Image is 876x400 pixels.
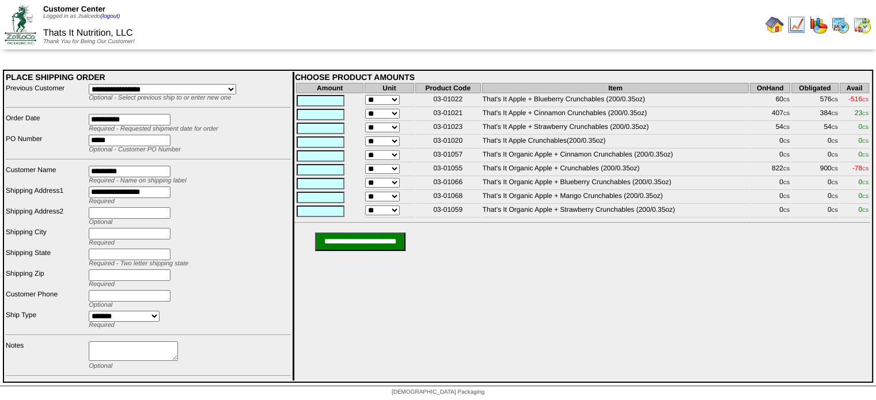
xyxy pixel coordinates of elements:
[89,281,115,288] span: Required
[89,260,188,267] span: Required - Two letter shipping state
[832,166,838,172] span: CS
[862,125,869,130] span: CS
[482,136,749,148] td: That's It Apple Crunchables(200/0.35oz)
[791,83,839,93] th: Obligated
[5,248,87,268] td: Shipping State
[5,83,87,102] td: Previous Customer
[482,108,749,121] td: That's It Apple + Cinnamon Crunchables (200/0.35oz)
[89,322,115,329] span: Required
[791,177,839,190] td: 0
[415,108,481,121] td: 03-01021
[5,165,87,185] td: Customer Name
[783,153,790,158] span: CS
[43,13,120,20] span: Logged in as Jsalcedo
[832,208,838,213] span: CS
[855,109,869,117] span: 23
[750,83,790,93] th: OnHand
[831,16,850,34] img: calendarprod.gif
[750,122,790,135] td: 54
[5,227,87,247] td: Shipping City
[750,163,790,176] td: 822
[848,95,869,103] span: -516
[809,16,828,34] img: graph.gif
[415,205,481,218] td: 03-01059
[791,108,839,121] td: 384
[365,83,414,93] th: Unit
[791,191,839,204] td: 0
[415,83,481,93] th: Product Code
[862,208,869,213] span: CS
[862,153,869,158] span: CS
[791,94,839,107] td: 576
[415,94,481,107] td: 03-01022
[783,208,790,213] span: CS
[89,219,112,226] span: Optional
[862,166,869,172] span: CS
[750,205,790,218] td: 0
[862,180,869,185] span: CS
[783,97,790,102] span: CS
[783,111,790,116] span: CS
[783,180,790,185] span: CS
[862,194,869,199] span: CS
[765,16,784,34] img: home.gif
[89,302,112,308] span: Optional
[482,94,749,107] td: That's It Apple + Blueberry Crunchables (200/0.35oz)
[5,113,87,133] td: Order Date
[832,194,838,199] span: CS
[43,28,133,38] span: Thats It Nutrition, LLC
[791,122,839,135] td: 54
[783,194,790,199] span: CS
[6,73,291,82] div: PLACE SHIPPING ORDER
[858,192,869,200] span: 0
[5,5,36,44] img: ZoRoCo_Logo(Green%26Foil)%20jpg.webp
[862,139,869,144] span: CS
[89,125,218,132] span: Required - Requested shipment date for order
[750,108,790,121] td: 407
[858,123,869,131] span: 0
[482,150,749,162] td: That's It Organic Apple + Cinnamon Crunchables (200/0.35oz)
[5,207,87,226] td: Shipping Address2
[783,139,790,144] span: CS
[89,94,231,101] span: Optional - Select previous ship to or enter new one
[783,125,790,130] span: CS
[5,289,87,309] td: Customer Phone
[832,97,838,102] span: CS
[5,341,87,370] td: Notes
[791,136,839,148] td: 0
[787,16,806,34] img: line_graph.gif
[791,205,839,218] td: 0
[832,139,838,144] span: CS
[89,177,186,184] span: Required - Name on shipping label
[482,83,749,93] th: Item
[89,363,112,369] span: Optional
[482,163,749,176] td: That's It Organic Apple + Crunchables (200/0.35oz)
[415,191,481,204] td: 03-01068
[832,111,838,116] span: CS
[750,136,790,148] td: 0
[852,164,869,172] span: -78
[5,310,87,329] td: Ship Type
[482,177,749,190] td: That’s It Organic Apple + Blueberry Crunchables (200/0.35oz)
[43,5,105,13] span: Customer Center
[415,163,481,176] td: 03-01055
[482,205,749,218] td: That’s It Organic Apple + Strawberry Crunchables (200/0.35oz)
[840,83,869,93] th: Avail
[832,180,838,185] span: CS
[482,122,749,135] td: That's It Apple + Strawberry Crunchables (200/0.35oz)
[862,97,869,102] span: CS
[100,13,120,20] a: (logout)
[750,150,790,162] td: 0
[783,166,790,172] span: CS
[853,16,871,34] img: calendarinout.gif
[295,73,870,82] div: CHOOSE PRODUCT AMOUNTS
[832,125,838,130] span: CS
[5,186,87,205] td: Shipping Address1
[415,177,481,190] td: 03-01066
[858,136,869,144] span: 0
[5,134,87,154] td: PO Number
[791,163,839,176] td: 900
[832,153,838,158] span: CS
[296,83,363,93] th: Amount
[5,269,87,288] td: Shipping Zip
